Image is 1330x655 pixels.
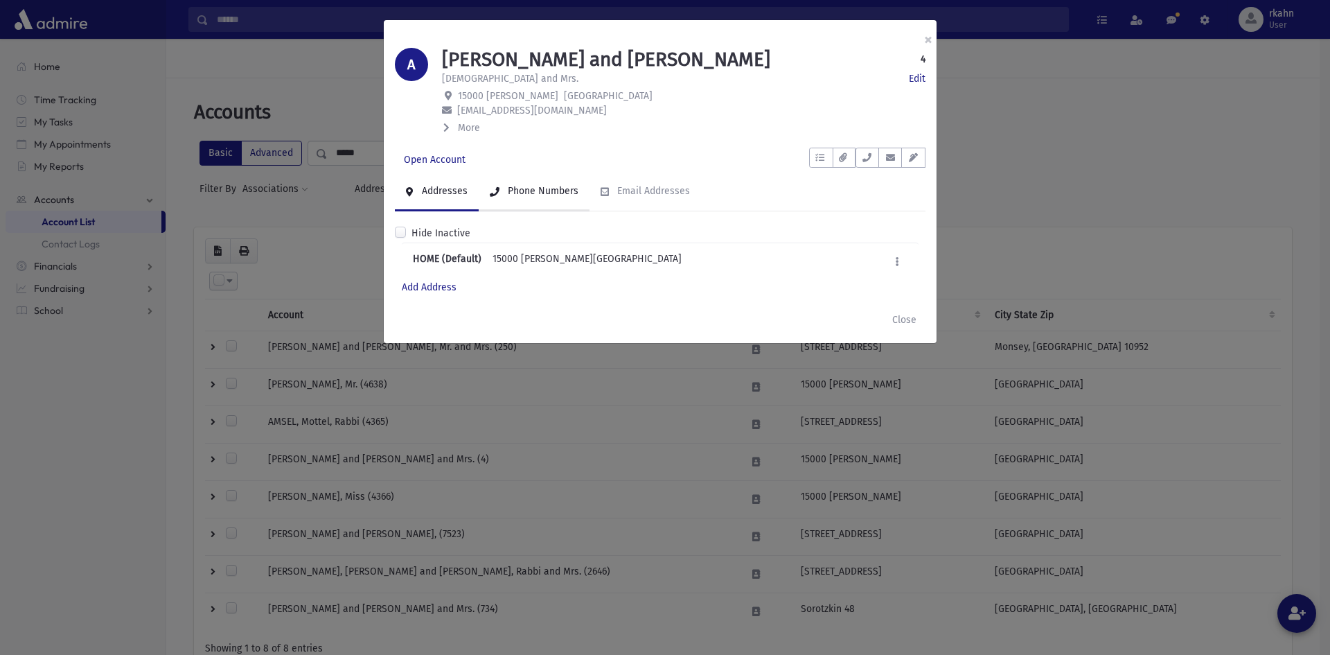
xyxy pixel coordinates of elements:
[413,252,481,272] b: HOME (Default)
[883,307,925,332] button: Close
[913,20,943,59] button: ×
[395,148,475,173] a: Open Account
[458,90,558,102] span: 15000 [PERSON_NAME]
[402,281,456,293] a: Add Address
[479,173,589,211] a: Phone Numbers
[505,185,578,197] div: Phone Numbers
[458,122,480,134] span: More
[411,226,470,241] label: Hide Inactive
[589,173,701,211] a: Email Addresses
[493,252,682,272] div: 15000 [PERSON_NAME][GEOGRAPHIC_DATA]
[395,48,428,81] div: A
[442,71,578,86] p: [DEMOGRAPHIC_DATA] and Mrs.
[921,52,925,67] strong: 4
[457,105,607,116] span: [EMAIL_ADDRESS][DOMAIN_NAME]
[909,71,925,86] a: Edit
[442,48,770,71] h1: [PERSON_NAME] and [PERSON_NAME]
[395,173,479,211] a: Addresses
[419,185,468,197] div: Addresses
[564,90,653,102] span: [GEOGRAPHIC_DATA]
[442,121,481,135] button: More
[614,185,690,197] div: Email Addresses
